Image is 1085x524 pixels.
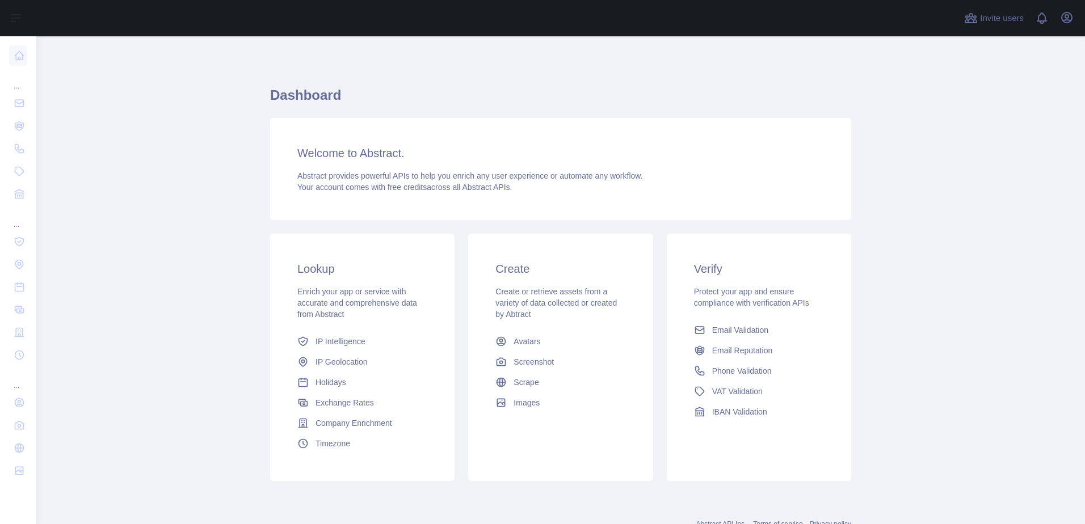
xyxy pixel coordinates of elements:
h3: Welcome to Abstract. [297,145,824,161]
a: Scrape [491,372,630,392]
div: ... [9,68,27,91]
span: Invite users [980,12,1024,25]
div: ... [9,367,27,390]
span: Holidays [316,377,346,388]
span: Abstract provides powerful APIs to help you enrich any user experience or automate any workflow. [297,171,643,180]
a: Company Enrichment [293,413,432,433]
a: Images [491,392,630,413]
span: Email Validation [712,324,768,336]
span: Phone Validation [712,365,772,377]
span: Timezone [316,438,350,449]
span: Enrich your app or service with accurate and comprehensive data from Abstract [297,287,417,319]
a: Screenshot [491,352,630,372]
h3: Lookup [297,261,427,277]
span: Images [514,397,540,408]
span: Your account comes with across all Abstract APIs. [297,183,512,192]
span: free credits [388,183,427,192]
span: Company Enrichment [316,417,392,429]
a: Avatars [491,331,630,352]
span: IP Intelligence [316,336,365,347]
button: Invite users [962,9,1026,27]
a: IP Geolocation [293,352,432,372]
h3: Create [495,261,625,277]
a: Holidays [293,372,432,392]
span: IBAN Validation [712,406,767,417]
span: Email Reputation [712,345,773,356]
h1: Dashboard [270,86,851,113]
div: ... [9,206,27,229]
a: Email Validation [689,320,829,340]
a: Email Reputation [689,340,829,361]
a: IP Intelligence [293,331,432,352]
a: Phone Validation [689,361,829,381]
h3: Verify [694,261,824,277]
span: Exchange Rates [316,397,374,408]
a: Exchange Rates [293,392,432,413]
span: VAT Validation [712,386,763,397]
a: IBAN Validation [689,402,829,422]
a: VAT Validation [689,381,829,402]
span: Scrape [514,377,539,388]
span: IP Geolocation [316,356,368,367]
span: Screenshot [514,356,554,367]
span: Avatars [514,336,540,347]
a: Timezone [293,433,432,454]
span: Create or retrieve assets from a variety of data collected or created by Abtract [495,287,617,319]
span: Protect your app and ensure compliance with verification APIs [694,287,809,307]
